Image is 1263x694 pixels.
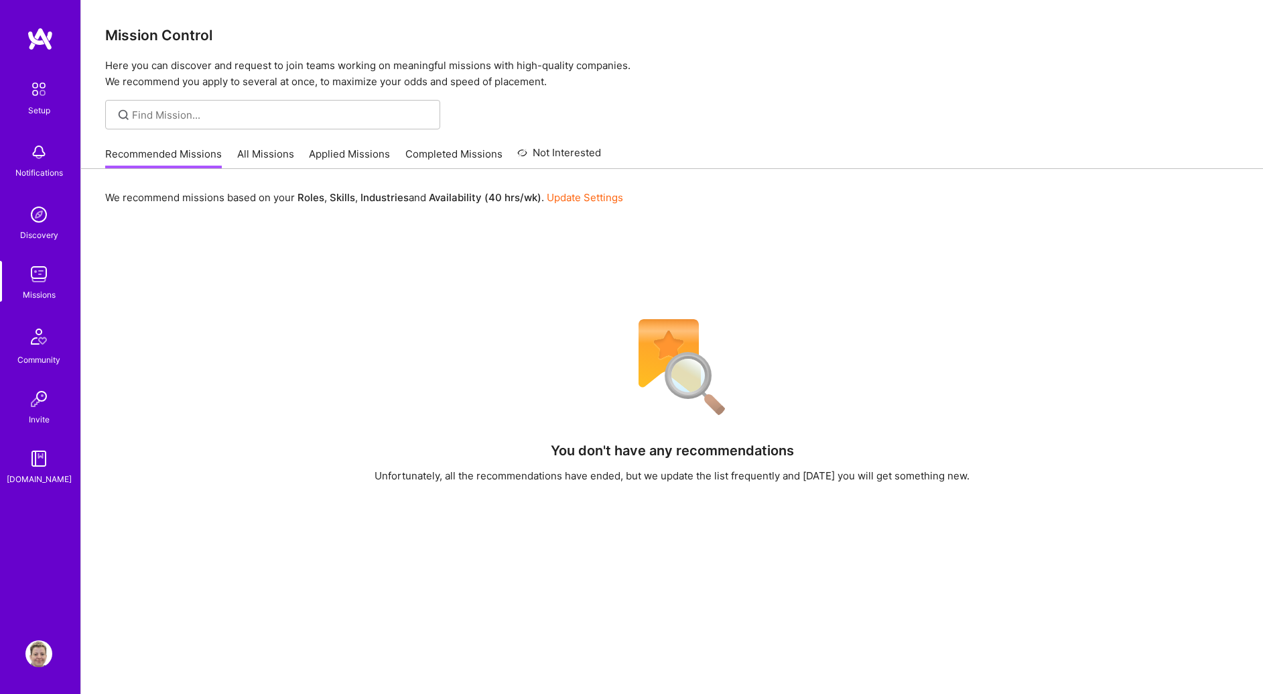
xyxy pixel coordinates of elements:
[105,58,1239,90] p: Here you can discover and request to join teams working on meaningful missions with high-quality ...
[105,147,222,169] a: Recommended Missions
[237,147,294,169] a: All Missions
[25,261,52,288] img: teamwork
[25,445,52,472] img: guide book
[297,191,324,204] b: Roles
[429,191,541,204] b: Availability (40 hrs/wk)
[105,27,1239,44] h3: Mission Control
[28,103,50,117] div: Setup
[551,443,794,459] h4: You don't have any recommendations
[309,147,390,169] a: Applied Missions
[105,190,623,205] p: We recommend missions based on your , , and .
[375,469,970,483] div: Unfortunately, all the recommendations have ended, but we update the list frequently and [DATE] y...
[25,201,52,228] img: discovery
[25,386,52,412] img: Invite
[132,108,430,122] input: Find Mission...
[25,640,52,667] img: User Avatar
[330,191,355,204] b: Skills
[405,147,503,169] a: Completed Missions
[360,191,409,204] b: Industries
[15,166,63,180] div: Notifications
[25,75,53,103] img: setup
[116,107,131,123] i: icon SearchGrey
[547,191,623,204] a: Update Settings
[517,145,601,169] a: Not Interested
[17,353,60,367] div: Community
[23,321,55,353] img: Community
[20,228,58,242] div: Discovery
[29,412,50,426] div: Invite
[23,288,56,302] div: Missions
[25,139,52,166] img: bell
[7,472,72,486] div: [DOMAIN_NAME]
[22,640,56,667] a: User Avatar
[27,27,54,51] img: logo
[615,310,729,424] img: No Results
